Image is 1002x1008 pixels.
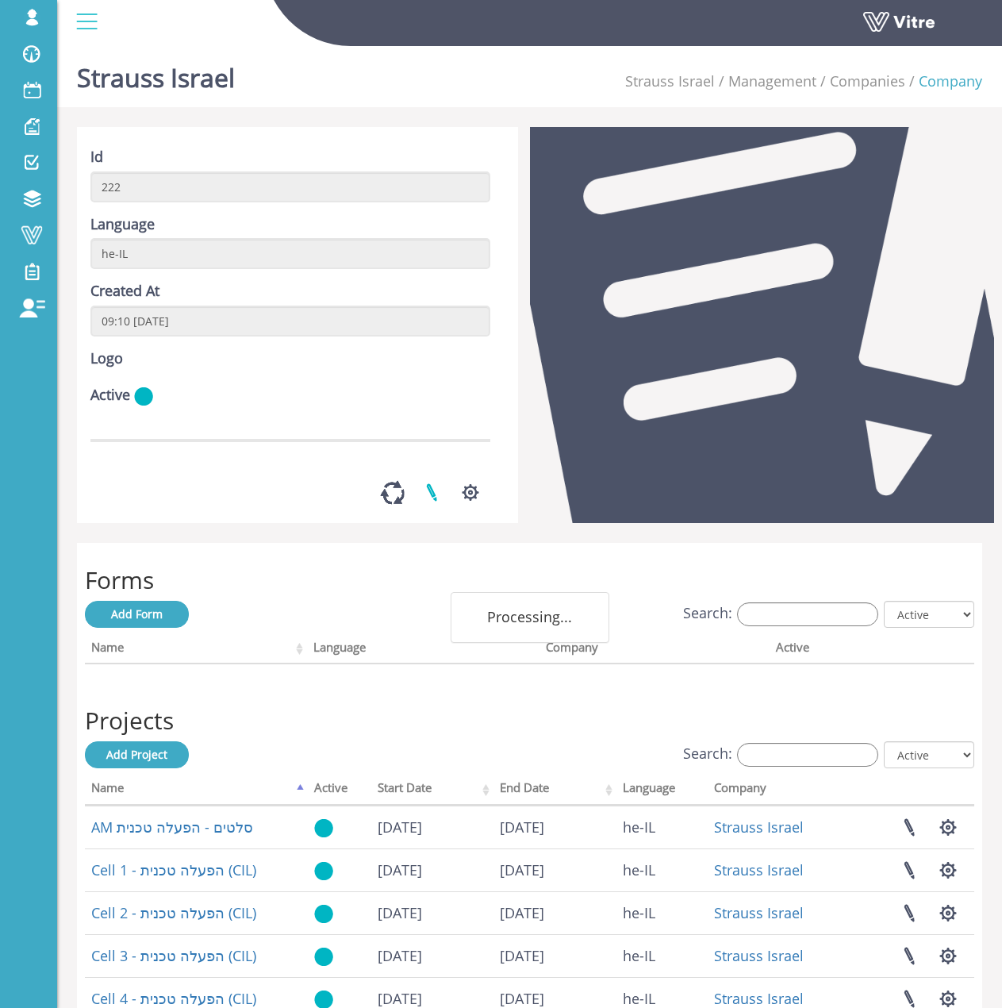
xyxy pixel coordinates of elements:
[307,635,539,665] th: Language
[90,214,155,235] label: Language
[90,147,103,167] label: Id
[493,891,616,934] td: [DATE]
[90,385,130,406] label: Active
[737,743,878,767] input: Search:
[91,946,256,965] a: Cell 3 - הפעלה טכנית (CIL)
[493,848,616,891] td: [DATE]
[714,860,804,879] a: Strauss Israel
[91,860,256,879] a: Cell 1 - הפעלה טכנית (CIL)
[371,775,493,806] th: Start Date: activate to sort column ascending
[90,348,123,369] label: Logo
[91,818,253,837] a: AM סלטים - הפעלה טכנית
[85,741,189,768] a: Add Project
[616,934,708,977] td: he-IL
[737,602,878,626] input: Search:
[539,635,769,665] th: Company
[91,903,256,922] a: Cell 2 - הפעלה טכנית (CIL)
[493,775,616,806] th: End Date: activate to sort column ascending
[905,71,982,92] li: Company
[714,946,804,965] a: Strauss Israel
[85,567,974,593] h2: Forms
[314,947,333,967] img: yes
[625,71,715,90] a: Strauss Israel
[714,818,804,837] a: Strauss Israel
[77,40,235,107] h1: Strauss Israel
[85,775,308,806] th: Name: activate to sort column descending
[91,989,256,1008] a: Cell 4 - הפעלה טכנית (CIL)
[616,848,708,891] td: he-IL
[85,601,189,628] a: Add Form
[371,891,493,934] td: [DATE]
[714,989,804,1008] a: Strauss Israel
[830,71,905,90] a: Companies
[90,281,159,302] label: Created At
[616,891,708,934] td: he-IL
[371,934,493,977] td: [DATE]
[683,743,878,767] label: Search:
[683,602,878,626] label: Search:
[715,71,816,92] li: Management
[616,775,708,806] th: Language
[314,861,333,881] img: yes
[85,635,307,665] th: Name
[85,707,974,733] h2: Projects
[493,806,616,848] td: [DATE]
[314,904,333,924] img: yes
[493,934,616,977] td: [DATE]
[111,606,163,621] span: Add Form
[451,592,609,643] div: Processing...
[371,848,493,891] td: [DATE]
[371,806,493,848] td: [DATE]
[308,775,371,806] th: Active
[314,818,333,838] img: yes
[714,903,804,922] a: Strauss Israel
[134,387,153,406] img: yes
[708,775,848,806] th: Company
[616,806,708,848] td: he-IL
[106,747,167,762] span: Add Project
[770,635,929,665] th: Active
